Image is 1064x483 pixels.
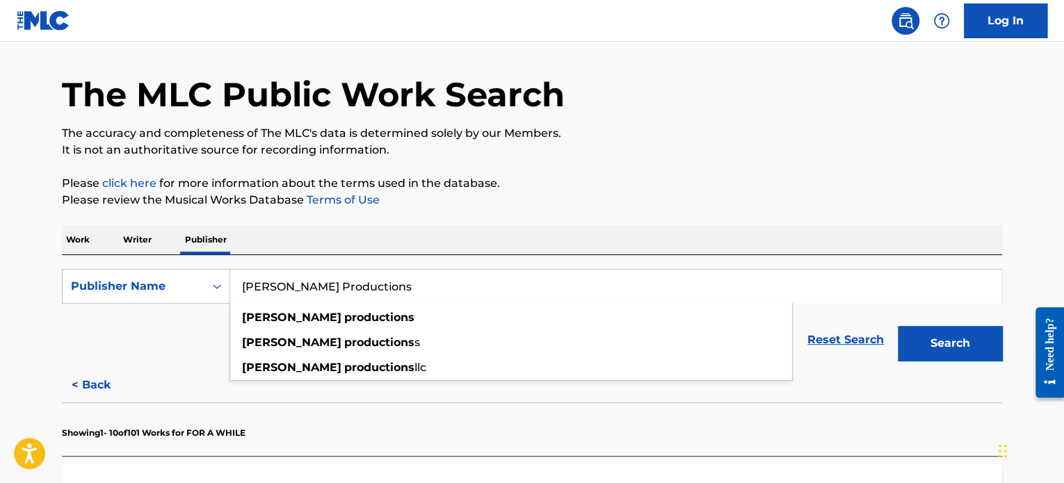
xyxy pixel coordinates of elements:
[304,193,380,206] a: Terms of Use
[242,311,341,324] strong: [PERSON_NAME]
[928,7,956,35] div: Help
[1025,297,1064,409] iframe: Resource Center
[994,416,1064,483] iframe: Chat Widget
[892,7,919,35] a: Public Search
[62,74,565,115] h1: The MLC Public Work Search
[62,368,145,402] button: < Back
[102,177,156,190] a: click here
[800,325,891,355] a: Reset Search
[62,142,1002,158] p: It is not an authoritative source for recording information.
[242,336,341,349] strong: [PERSON_NAME]
[62,225,94,254] p: Work
[62,269,1002,368] form: Search Form
[999,430,1007,472] div: Drag
[181,225,231,254] p: Publisher
[414,361,426,374] span: llc
[62,125,1002,142] p: The accuracy and completeness of The MLC's data is determined solely by our Members.
[71,278,196,295] div: Publisher Name
[964,3,1047,38] a: Log In
[897,13,914,29] img: search
[933,13,950,29] img: help
[62,427,245,439] p: Showing 1 - 10 of 101 Works for FOR A WHILE
[898,326,1002,361] button: Search
[242,361,341,374] strong: [PERSON_NAME]
[62,192,1002,208] p: Please review the Musical Works Database
[119,225,156,254] p: Writer
[62,175,1002,192] p: Please for more information about the terms used in the database.
[344,336,414,349] strong: productions
[344,311,414,324] strong: productions
[344,361,414,374] strong: productions
[414,336,420,349] span: s
[17,10,70,31] img: MLC Logo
